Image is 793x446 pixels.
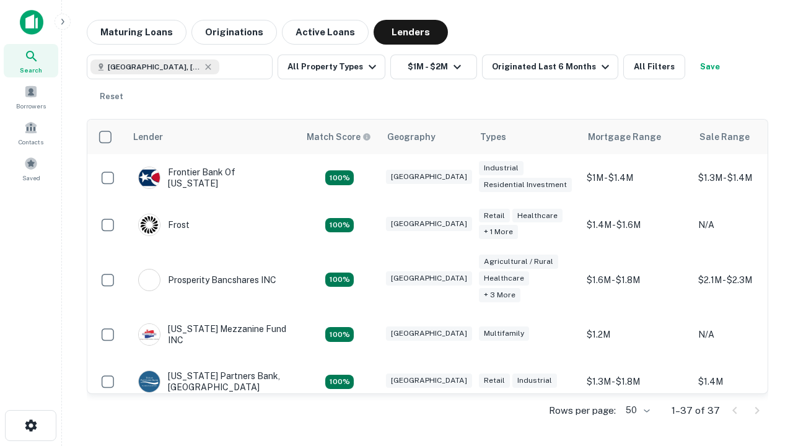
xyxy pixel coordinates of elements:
[731,307,793,367] iframe: Chat Widget
[386,271,472,286] div: [GEOGRAPHIC_DATA]
[325,170,354,185] div: Matching Properties: 4, hasApolloMatch: undefined
[386,170,472,184] div: [GEOGRAPHIC_DATA]
[581,248,692,311] td: $1.6M - $1.8M
[549,403,616,418] p: Rows per page:
[4,152,58,185] a: Saved
[138,269,276,291] div: Prosperity Bancshares INC
[581,120,692,154] th: Mortgage Range
[480,129,506,144] div: Types
[512,209,563,223] div: Healthcare
[479,374,510,388] div: Retail
[374,20,448,45] button: Lenders
[4,44,58,77] a: Search
[19,137,43,147] span: Contacts
[139,269,160,291] img: picture
[16,101,46,111] span: Borrowers
[299,120,380,154] th: Capitalize uses an advanced AI algorithm to match your search with the best lender. The match sco...
[282,20,369,45] button: Active Loans
[126,120,299,154] th: Lender
[325,273,354,287] div: Matching Properties: 6, hasApolloMatch: undefined
[479,255,558,269] div: Agricultural / Rural
[479,288,520,302] div: + 3 more
[22,173,40,183] span: Saved
[4,80,58,113] a: Borrowers
[479,209,510,223] div: Retail
[108,61,201,72] span: [GEOGRAPHIC_DATA], [GEOGRAPHIC_DATA], [GEOGRAPHIC_DATA]
[138,323,287,346] div: [US_STATE] Mezzanine Fund INC
[387,129,436,144] div: Geography
[20,65,42,75] span: Search
[307,130,369,144] h6: Match Score
[621,401,652,419] div: 50
[138,370,287,393] div: [US_STATE] Partners Bank, [GEOGRAPHIC_DATA]
[479,271,529,286] div: Healthcare
[325,375,354,390] div: Matching Properties: 4, hasApolloMatch: undefined
[479,326,529,341] div: Multifamily
[492,59,613,74] div: Originated Last 6 Months
[139,167,160,188] img: picture
[278,55,385,79] button: All Property Types
[479,225,518,239] div: + 1 more
[473,120,581,154] th: Types
[20,10,43,35] img: capitalize-icon.png
[133,129,163,144] div: Lender
[588,129,661,144] div: Mortgage Range
[386,374,472,388] div: [GEOGRAPHIC_DATA]
[139,371,160,392] img: picture
[581,311,692,358] td: $1.2M
[191,20,277,45] button: Originations
[138,167,287,189] div: Frontier Bank Of [US_STATE]
[380,120,473,154] th: Geography
[581,358,692,405] td: $1.3M - $1.8M
[139,214,160,235] img: picture
[390,55,477,79] button: $1M - $2M
[87,20,186,45] button: Maturing Loans
[92,84,131,109] button: Reset
[512,374,557,388] div: Industrial
[699,129,750,144] div: Sale Range
[672,403,720,418] p: 1–37 of 37
[623,55,685,79] button: All Filters
[479,161,524,175] div: Industrial
[4,116,58,149] a: Contacts
[479,178,572,192] div: Residential Investment
[482,55,618,79] button: Originated Last 6 Months
[307,130,371,144] div: Capitalize uses an advanced AI algorithm to match your search with the best lender. The match sco...
[139,324,160,345] img: picture
[581,154,692,201] td: $1M - $1.4M
[690,55,730,79] button: Save your search to get updates of matches that match your search criteria.
[386,326,472,341] div: [GEOGRAPHIC_DATA]
[325,327,354,342] div: Matching Properties: 5, hasApolloMatch: undefined
[138,214,190,236] div: Frost
[581,201,692,248] td: $1.4M - $1.6M
[386,217,472,231] div: [GEOGRAPHIC_DATA]
[325,218,354,233] div: Matching Properties: 4, hasApolloMatch: undefined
